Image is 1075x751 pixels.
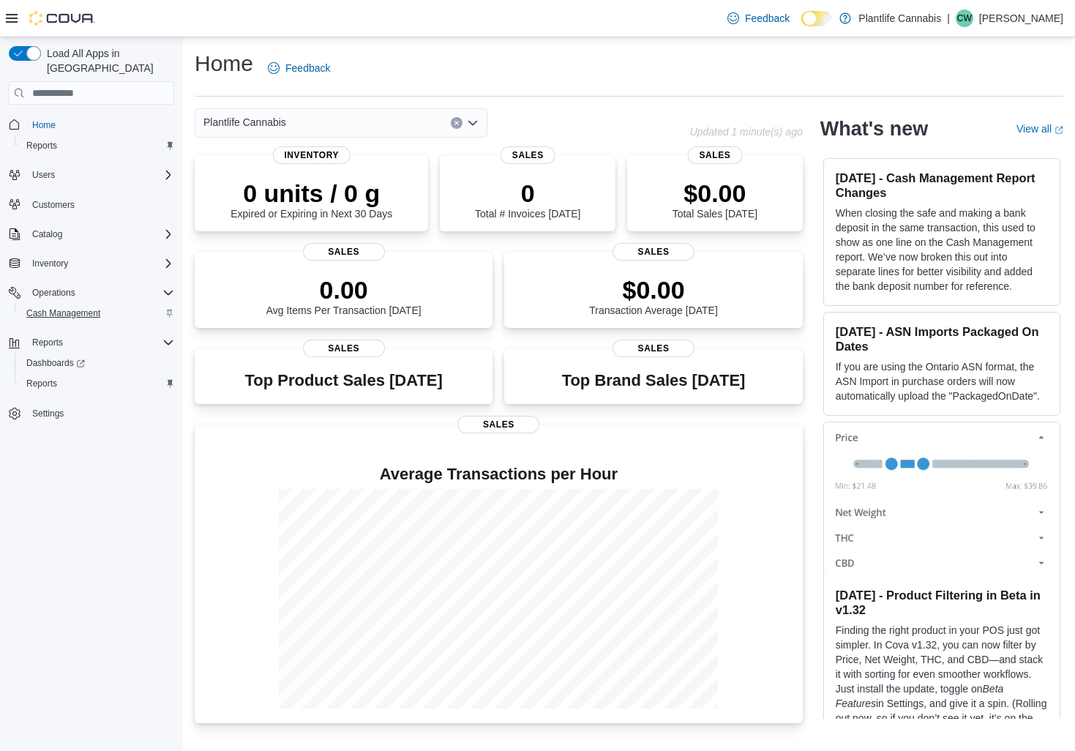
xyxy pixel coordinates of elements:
[272,146,351,164] span: Inventory
[722,4,795,33] a: Feedback
[836,683,1004,709] em: Beta Features
[3,283,180,303] button: Operations
[957,10,972,27] span: CW
[41,46,174,75] span: Load All Apps in [GEOGRAPHIC_DATA]
[262,53,336,83] a: Feedback
[32,287,75,299] span: Operations
[20,137,174,154] span: Reports
[26,307,100,319] span: Cash Management
[26,378,57,389] span: Reports
[20,354,174,372] span: Dashboards
[32,337,63,348] span: Reports
[3,403,180,424] button: Settings
[26,284,81,302] button: Operations
[15,373,180,394] button: Reports
[26,225,68,243] button: Catalog
[245,372,443,389] h3: Top Product Sales [DATE]
[836,359,1048,403] p: If you are using the Ontario ASN format, the ASN Import in purchase orders will now automatically...
[3,224,180,244] button: Catalog
[26,116,61,134] a: Home
[673,179,757,208] p: $0.00
[26,357,85,369] span: Dashboards
[231,179,392,220] div: Expired or Expiring in Next 30 Days
[26,196,80,214] a: Customers
[26,255,74,272] button: Inventory
[20,304,174,322] span: Cash Management
[303,243,385,261] span: Sales
[9,108,174,462] nav: Complex example
[745,11,790,26] span: Feedback
[20,137,63,154] a: Reports
[26,255,174,272] span: Inventory
[3,332,180,353] button: Reports
[801,11,832,26] input: Dark Mode
[26,405,70,422] a: Settings
[266,275,422,304] p: 0.00
[3,194,180,215] button: Customers
[467,117,479,129] button: Open list of options
[26,404,174,422] span: Settings
[32,408,64,419] span: Settings
[26,225,174,243] span: Catalog
[451,117,462,129] button: Clear input
[589,275,718,316] div: Transaction Average [DATE]
[266,275,422,316] div: Avg Items Per Transaction [DATE]
[26,140,57,152] span: Reports
[20,354,91,372] a: Dashboards
[15,303,180,324] button: Cash Management
[947,10,950,27] p: |
[231,179,392,208] p: 0 units / 0 g
[562,372,746,389] h3: Top Brand Sales [DATE]
[32,199,75,211] span: Customers
[613,243,694,261] span: Sales
[956,10,973,27] div: Chris Wynn
[475,179,580,208] p: 0
[613,340,694,357] span: Sales
[820,117,928,141] h2: What's new
[20,375,174,392] span: Reports
[32,169,55,181] span: Users
[979,10,1063,27] p: [PERSON_NAME]
[690,126,803,138] p: Updated 1 minute(s) ago
[589,275,718,304] p: $0.00
[206,466,791,483] h4: Average Transactions per Hour
[26,115,174,133] span: Home
[836,324,1048,354] h3: [DATE] - ASN Imports Packaged On Dates
[3,165,180,185] button: Users
[203,113,286,131] span: Plantlife Cannabis
[15,353,180,373] a: Dashboards
[26,284,174,302] span: Operations
[285,61,330,75] span: Feedback
[20,375,63,392] a: Reports
[457,416,539,433] span: Sales
[29,11,95,26] img: Cova
[20,304,106,322] a: Cash Management
[475,179,580,220] div: Total # Invoices [DATE]
[15,135,180,156] button: Reports
[836,206,1048,294] p: When closing the safe and making a bank deposit in the same transaction, this used to show as one...
[3,113,180,135] button: Home
[195,49,253,78] h1: Home
[26,195,174,214] span: Customers
[836,623,1048,740] p: Finding the right product in your POS just got simpler. In Cova v1.32, you can now filter by Pric...
[673,179,757,220] div: Total Sales [DATE]
[1016,123,1063,135] a: View allExternal link
[1055,126,1063,135] svg: External link
[26,166,174,184] span: Users
[687,146,742,164] span: Sales
[858,10,941,27] p: Plantlife Cannabis
[32,258,68,269] span: Inventory
[501,146,555,164] span: Sales
[3,253,180,274] button: Inventory
[32,119,56,131] span: Home
[32,228,62,240] span: Catalog
[303,340,385,357] span: Sales
[26,334,69,351] button: Reports
[26,334,174,351] span: Reports
[836,588,1048,617] h3: [DATE] - Product Filtering in Beta in v1.32
[26,166,61,184] button: Users
[836,171,1048,200] h3: [DATE] - Cash Management Report Changes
